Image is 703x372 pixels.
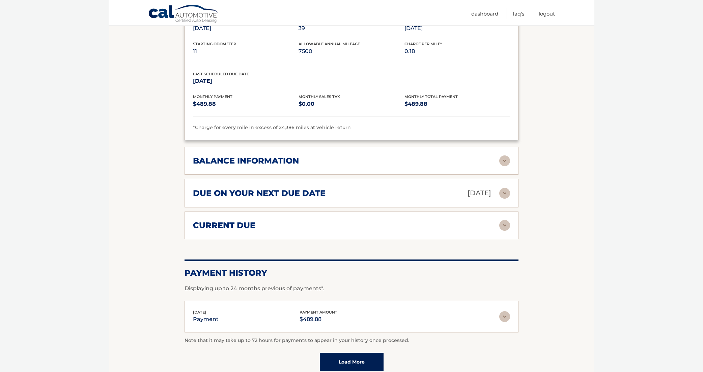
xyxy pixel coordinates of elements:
p: 11 [193,47,299,56]
p: $489.88 [300,315,337,324]
a: Cal Automotive [148,4,219,24]
p: 39 [299,24,404,33]
img: accordion-rest.svg [499,220,510,231]
p: $489.88 [193,99,299,109]
p: 0.18 [404,47,510,56]
img: accordion-rest.svg [499,155,510,166]
span: Starting Odometer [193,42,236,46]
p: [DATE] [193,24,299,33]
p: Note that it may take up to 72 hours for payments to appear in your history once processed. [185,337,518,345]
p: $489.88 [404,99,510,109]
span: Monthly Payment [193,94,232,99]
span: Monthly Sales Tax [299,94,340,99]
h2: Payment History [185,268,518,278]
span: Charge Per Mile* [404,42,442,46]
h2: due on your next due date [193,188,326,198]
span: payment amount [300,310,337,315]
img: accordion-rest.svg [499,311,510,322]
p: Displaying up to 24 months previous of payments*. [185,284,518,293]
a: Dashboard [471,8,498,19]
p: $0.00 [299,99,404,109]
span: [DATE] [193,310,206,315]
span: *Charge for every mile in excess of 24,386 miles at vehicle return [193,124,351,130]
p: [DATE] [404,24,510,33]
h2: current due [193,220,255,230]
a: Load More [320,353,384,371]
p: 7500 [299,47,404,56]
span: Monthly Total Payment [404,94,458,99]
span: Last Scheduled Due Date [193,72,249,76]
p: payment [193,315,219,324]
p: [DATE] [193,76,299,86]
h2: balance information [193,156,299,166]
img: accordion-rest.svg [499,188,510,199]
a: FAQ's [513,8,524,19]
p: [DATE] [468,187,491,199]
span: Allowable Annual Mileage [299,42,360,46]
a: Logout [539,8,555,19]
